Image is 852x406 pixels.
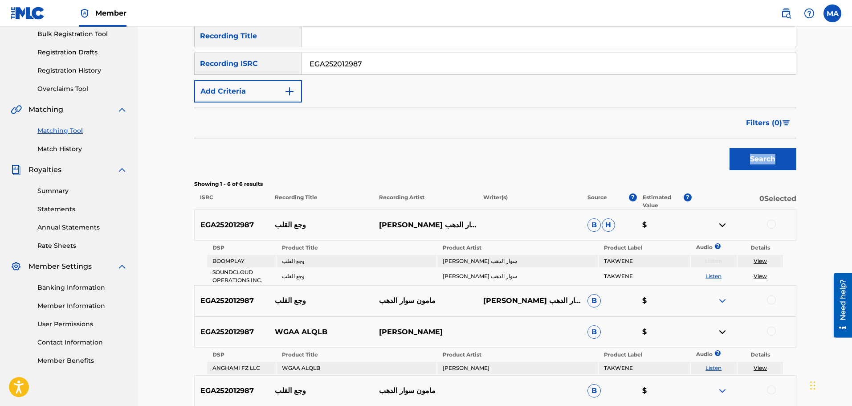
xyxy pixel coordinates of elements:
[37,144,127,154] a: Match History
[636,327,692,337] p: $
[284,86,295,97] img: 9d2ae6d4665cec9f34b9.svg
[194,25,796,175] form: Search Form
[827,273,852,337] iframe: Resource Center
[437,349,597,361] th: Product Artist
[11,164,21,175] img: Royalties
[373,295,477,306] p: مامون سوار الدهب
[37,29,127,39] a: Bulk Registration Tool
[691,257,737,265] p: Listen
[636,385,692,396] p: $
[37,186,127,196] a: Summary
[277,362,436,374] td: WGAA ALQLB
[269,220,373,230] p: وجع القلب
[477,193,582,209] p: Writer(s)
[117,104,127,115] img: expand
[29,104,63,115] span: Matching
[11,104,22,115] img: Matching
[754,258,767,264] a: View
[37,301,127,311] a: Member Information
[754,273,767,279] a: View
[804,8,815,19] img: help
[277,242,436,254] th: Product Title
[587,325,601,339] span: B
[10,6,22,47] div: Need help?
[754,365,767,371] a: View
[117,164,127,175] img: expand
[37,66,127,75] a: Registration History
[269,327,373,337] p: WGAA ALQLB
[691,350,701,358] p: Audio
[37,356,127,365] a: Member Benefits
[207,268,276,284] td: SOUNDCLOUD OPERATIONS INC.
[79,8,90,19] img: Top Rightsholder
[717,220,728,230] img: contract
[636,295,692,306] p: $
[373,385,477,396] p: مامون سوار الدهب
[738,349,783,361] th: Details
[207,255,276,267] td: BOOMPLAY
[373,327,477,337] p: [PERSON_NAME]
[29,261,92,272] span: Member Settings
[705,365,722,371] a: Listen
[95,8,126,18] span: Member
[37,241,127,250] a: Rate Sheets
[777,4,795,22] a: Public Search
[437,242,597,254] th: Product Artist
[277,268,436,284] td: وجع القلب
[194,180,796,188] p: Showing 1 - 6 of 6 results
[599,255,690,267] td: TAKWENE
[738,242,783,254] th: Details
[599,268,690,284] td: TAKWENE
[207,349,276,361] th: DSP
[636,220,692,230] p: $
[437,362,597,374] td: [PERSON_NAME]
[800,4,818,22] div: Help
[807,363,852,406] iframe: Chat Widget
[37,320,127,329] a: User Permissions
[717,385,728,396] img: expand
[823,4,841,22] div: User Menu
[730,148,796,170] button: Search
[37,84,127,94] a: Overclaims Tool
[277,349,436,361] th: Product Title
[195,220,269,230] p: EGA252012987
[746,118,782,128] span: Filters ( 0 )
[587,193,607,209] p: Source
[437,268,597,284] td: [PERSON_NAME] سوار الدهب
[37,338,127,347] a: Contact Information
[629,193,637,201] span: ?
[269,385,373,396] p: وجع القلب
[477,295,582,306] p: [PERSON_NAME] سوار الدهب
[602,218,615,232] span: H
[11,7,45,20] img: MLC Logo
[587,218,601,232] span: B
[643,193,684,209] p: Estimated Value
[37,223,127,232] a: Annual Statements
[194,193,269,209] p: ISRC
[810,372,815,399] div: Drag
[781,8,791,19] img: search
[207,362,276,374] td: ANGHAMI FZ LLC
[207,242,276,254] th: DSP
[692,193,796,209] p: 0 Selected
[37,205,127,214] a: Statements
[783,120,790,126] img: filter
[587,384,601,398] span: B
[599,362,690,374] td: TAKWENE
[691,243,701,251] p: Audio
[117,261,127,272] img: expand
[717,295,728,306] img: expand
[269,295,373,306] p: وجع القلب
[599,349,690,361] th: Product Label
[587,294,601,308] span: B
[373,220,477,230] p: [PERSON_NAME] سوار الدهب
[195,327,269,337] p: EGA252012987
[194,80,302,103] button: Add Criteria
[37,126,127,135] a: Matching Tool
[684,193,692,201] span: ?
[277,255,436,267] td: وجع القلب
[37,283,127,292] a: Banking Information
